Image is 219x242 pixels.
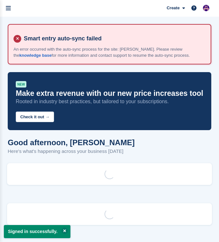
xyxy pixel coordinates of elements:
p: Here's what's happening across your business [DATE] [8,148,135,155]
p: Signed in successfully. [4,225,70,238]
img: Camille [203,5,209,11]
h1: Good afternoon, [PERSON_NAME] [8,138,135,147]
p: Rooted in industry best practices, but tailored to your subscriptions. [16,98,203,105]
div: NEW [16,81,26,88]
h4: Smart entry auto-sync failed [21,35,205,42]
p: An error occurred with the auto-sync process for the site: [PERSON_NAME]. Please review the for m... [14,46,205,59]
p: Make extra revenue with our new price increases tool [16,89,203,98]
button: Check it out → [16,112,54,122]
a: knowledge base [19,53,51,58]
span: Create [167,5,179,11]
